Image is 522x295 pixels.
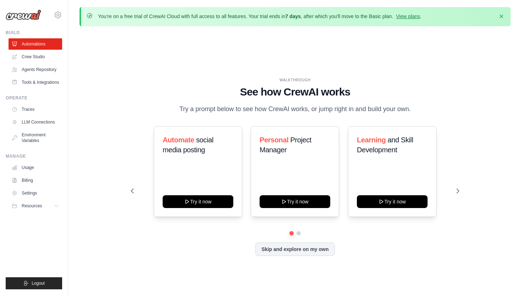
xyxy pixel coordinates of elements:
[486,261,522,295] iframe: Chat Widget
[9,51,62,62] a: Crew Studio
[6,277,62,289] button: Logout
[9,162,62,173] a: Usage
[255,242,335,256] button: Skip and explore on my own
[6,153,62,159] div: Manage
[396,13,420,19] a: View plans
[163,136,194,144] span: Automate
[9,64,62,75] a: Agents Repository
[260,136,311,154] span: Project Manager
[285,13,301,19] strong: 7 days
[131,86,459,98] h1: See how CrewAI works
[176,104,414,114] p: Try a prompt below to see how CrewAI works, or jump right in and build your own.
[163,195,233,208] button: Try it now
[9,38,62,50] a: Automations
[357,195,428,208] button: Try it now
[98,13,422,20] p: You're on a free trial of CrewAI Cloud with full access to all features. Your trial ends in , aft...
[6,10,41,20] img: Logo
[6,95,62,101] div: Operate
[9,200,62,212] button: Resources
[131,77,459,83] div: WALKTHROUGH
[6,30,62,35] div: Build
[357,136,413,154] span: and Skill Development
[260,195,330,208] button: Try it now
[9,104,62,115] a: Traces
[9,129,62,146] a: Environment Variables
[9,175,62,186] a: Billing
[9,187,62,199] a: Settings
[357,136,386,144] span: Learning
[260,136,288,144] span: Personal
[9,77,62,88] a: Tools & Integrations
[22,203,42,209] span: Resources
[9,116,62,128] a: LLM Connections
[32,280,45,286] span: Logout
[163,136,213,154] span: social media posting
